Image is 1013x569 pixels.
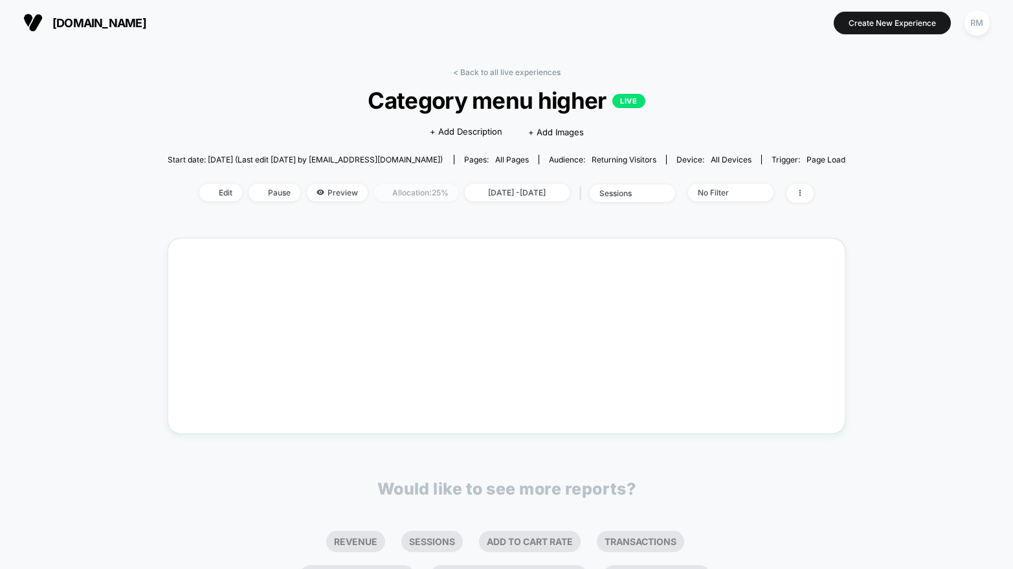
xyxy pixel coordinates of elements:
[201,87,812,114] span: Category menu higher
[592,155,656,164] span: Returning Visitors
[430,126,502,139] span: + Add Description
[249,184,300,201] span: Pause
[599,188,651,198] div: sessions
[479,531,581,552] li: Add To Cart Rate
[453,67,561,77] a: < Back to all live experiences
[612,94,645,108] p: LIVE
[549,155,656,164] div: Audience:
[807,155,845,164] span: Page Load
[168,155,443,164] span: Start date: [DATE] (Last edit [DATE] by [EMAIL_ADDRESS][DOMAIN_NAME])
[465,184,570,201] span: [DATE] - [DATE]
[19,12,150,33] button: [DOMAIN_NAME]
[666,155,761,164] span: Device:
[495,155,529,164] span: all pages
[464,155,529,164] div: Pages:
[52,16,146,30] span: [DOMAIN_NAME]
[576,184,590,203] span: |
[964,10,990,36] div: RM
[961,10,994,36] button: RM
[23,13,43,32] img: Visually logo
[199,184,242,201] span: Edit
[597,531,684,552] li: Transactions
[528,127,584,137] span: + Add Images
[834,12,951,34] button: Create New Experience
[401,531,463,552] li: Sessions
[307,184,368,201] span: Preview
[377,479,636,498] p: Would like to see more reports?
[772,155,845,164] div: Trigger:
[698,188,750,197] div: No Filter
[326,531,385,552] li: Revenue
[711,155,751,164] span: all devices
[374,184,458,201] span: Allocation: 25%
